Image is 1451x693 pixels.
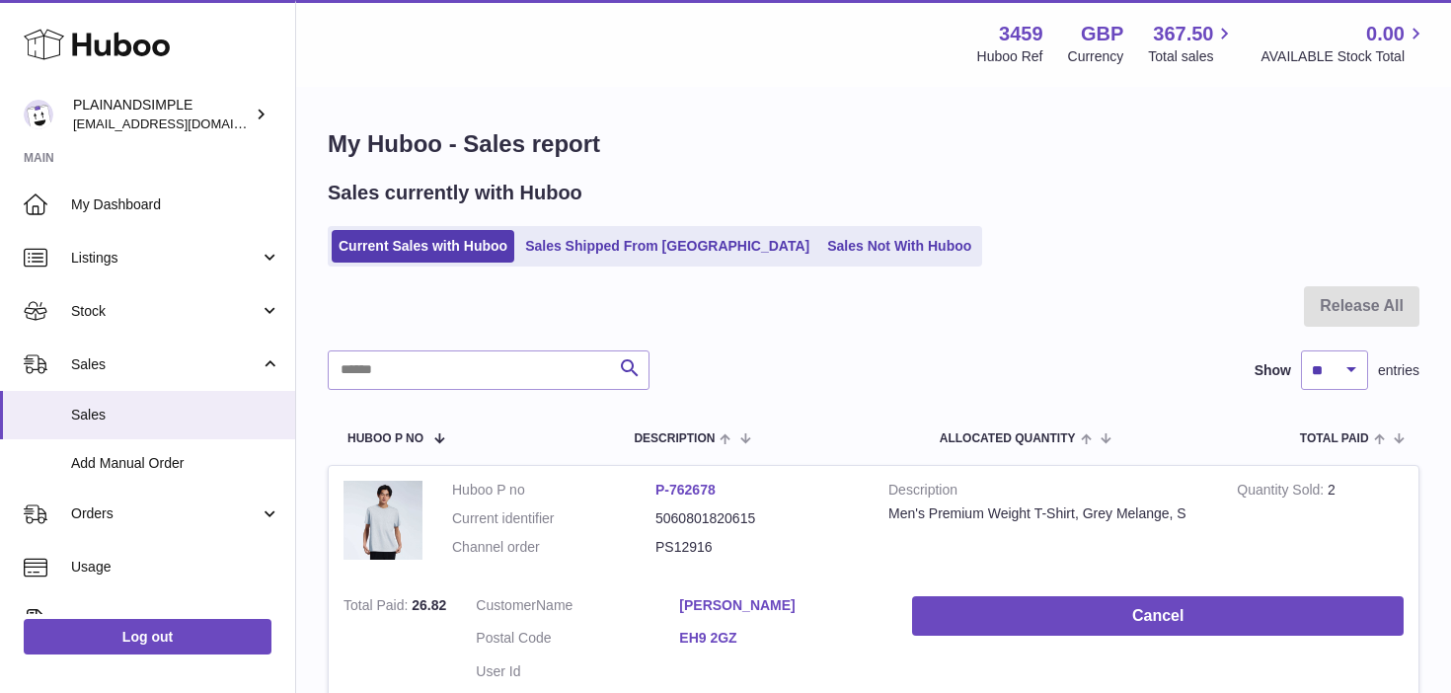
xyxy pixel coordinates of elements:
[655,482,716,498] a: P-762678
[999,21,1043,47] strong: 3459
[344,481,422,560] img: 34591682701799.jpeg
[518,230,816,263] a: Sales Shipped From [GEOGRAPHIC_DATA]
[24,100,53,129] img: duco@plainandsimple.com
[1237,482,1328,502] strong: Quantity Sold
[634,432,715,445] span: Description
[1378,361,1419,380] span: entries
[71,249,260,268] span: Listings
[1081,21,1123,47] strong: GBP
[1300,432,1369,445] span: Total paid
[71,302,260,321] span: Stock
[73,115,290,131] span: [EMAIL_ADDRESS][DOMAIN_NAME]
[476,597,536,613] span: Customer
[71,504,260,523] span: Orders
[24,619,271,654] a: Log out
[940,432,1076,445] span: ALLOCATED Quantity
[1366,21,1405,47] span: 0.00
[71,454,280,473] span: Add Manual Order
[1260,47,1427,66] span: AVAILABLE Stock Total
[977,47,1043,66] div: Huboo Ref
[452,481,655,500] dt: Huboo P no
[344,597,412,618] strong: Total Paid
[1148,47,1236,66] span: Total sales
[412,597,446,613] span: 26.82
[71,406,280,424] span: Sales
[476,596,679,620] dt: Name
[679,596,882,615] a: [PERSON_NAME]
[888,504,1207,523] div: Men's Premium Weight T-Shirt, Grey Melange, S
[71,195,280,214] span: My Dashboard
[1068,47,1124,66] div: Currency
[452,538,655,557] dt: Channel order
[476,629,679,653] dt: Postal Code
[1153,21,1213,47] span: 367.50
[73,96,251,133] div: PLAINANDSIMPLE
[71,355,260,374] span: Sales
[655,538,859,557] dd: PS12916
[71,611,260,630] span: Invoicing and Payments
[328,180,582,206] h2: Sales currently with Huboo
[347,432,423,445] span: Huboo P no
[1222,466,1418,581] td: 2
[71,558,280,577] span: Usage
[820,230,978,263] a: Sales Not With Huboo
[476,662,679,681] dt: User Id
[332,230,514,263] a: Current Sales with Huboo
[655,509,859,528] dd: 5060801820615
[1260,21,1427,66] a: 0.00 AVAILABLE Stock Total
[1255,361,1291,380] label: Show
[679,629,882,648] a: EH9 2GZ
[452,509,655,528] dt: Current identifier
[328,128,1419,160] h1: My Huboo - Sales report
[912,596,1404,637] button: Cancel
[888,481,1207,504] strong: Description
[1148,21,1236,66] a: 367.50 Total sales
